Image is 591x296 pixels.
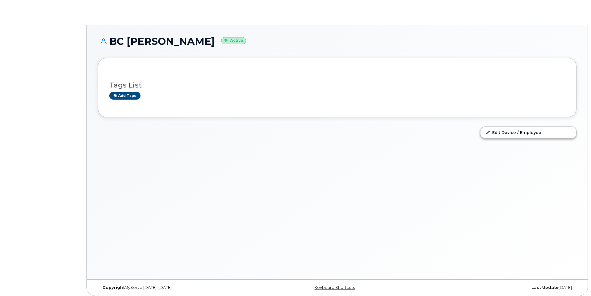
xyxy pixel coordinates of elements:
strong: Last Update [531,285,559,290]
a: Keyboard Shortcuts [314,285,355,290]
div: MyServe [DATE]–[DATE] [98,285,258,290]
small: Active [221,37,246,44]
div: [DATE] [417,285,576,290]
h1: BC [PERSON_NAME] [98,36,576,47]
strong: Copyright [103,285,125,290]
a: Add tags [109,92,140,100]
a: Edit Device / Employee [480,127,576,138]
h3: Tags List [109,81,565,89]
